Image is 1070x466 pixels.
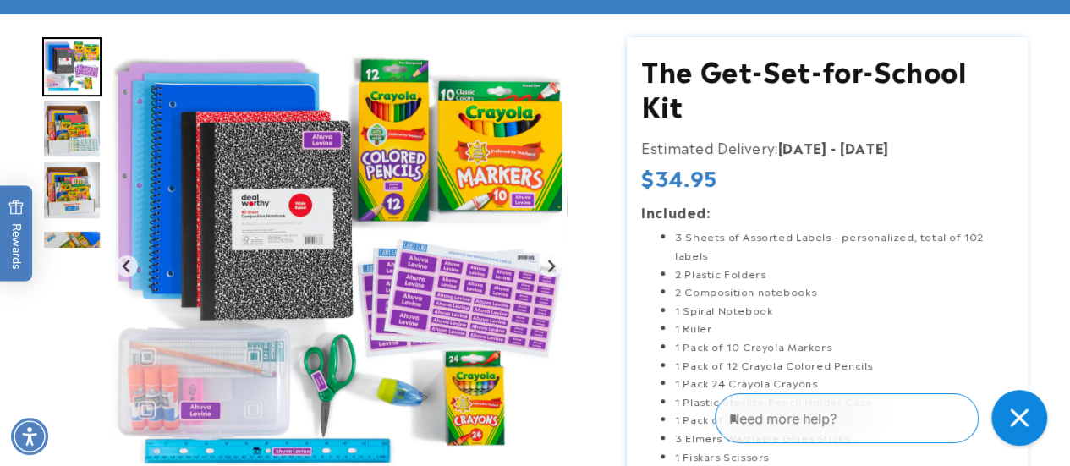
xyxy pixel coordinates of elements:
li: 1 Pack of 12 [PERSON_NAME] Pencils [675,410,1012,429]
button: Next slide [539,255,562,277]
img: null [42,161,102,220]
strong: [DATE] [778,137,827,157]
img: null [42,37,102,96]
li: 1 Pack 24 Crayola Crayons [675,374,1012,392]
div: Go to slide 5 [42,161,102,220]
div: Go to slide 6 [42,222,102,282]
div: Go to slide 3 [42,37,102,96]
li: 3 Elmers Washable Glues Sticks [675,429,1012,447]
div: Go to slide 4 [42,99,102,158]
h1: The Get-Set-for-School Kit [641,52,1012,123]
li: 1 Fiskars Scissors [675,447,1012,466]
img: null [42,99,102,158]
li: 1 Pack of 12 Crayola Colored Pencils [675,356,1012,375]
li: 1 Pack of 10 Crayola Markers [675,337,1012,356]
img: null [42,230,102,274]
li: 1 Ruler [675,319,1012,337]
div: Accessibility Menu [11,418,48,455]
li: 1 Spiral Notebook [675,301,1012,320]
iframe: Sign Up via Text for Offers [14,331,214,381]
strong: [DATE] [840,137,889,157]
li: 1 Plastic Sterlite Pencil Holder Case [675,392,1012,411]
strong: Included: [641,201,710,222]
button: Previous slide [116,255,139,277]
li: 2 Plastic Folders [675,265,1012,283]
li: 3 Sheets of Assorted Labels – personalized, total of 102 labels [675,228,1012,264]
iframe: Gorgias Floating Chat [715,387,1053,449]
strong: - [831,137,837,157]
span: Rewards [8,199,25,269]
li: 2 Composition notebooks [675,282,1012,301]
span: $34.95 [641,164,717,190]
p: Estimated Delivery: [641,135,1012,160]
